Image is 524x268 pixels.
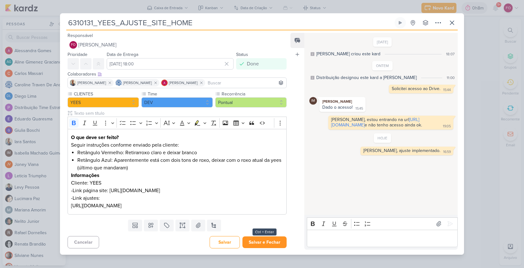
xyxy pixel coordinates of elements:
[123,80,152,86] span: [PERSON_NAME]
[70,80,76,86] img: Iara Santos
[322,105,353,110] div: Dado o acesso!
[141,97,213,107] button: DEV
[71,203,122,209] span: [URL][DOMAIN_NAME]
[392,86,440,91] div: Solicitei acesso ao Drive.
[71,172,99,179] strong: Informações
[316,51,380,57] div: Isabella criou este kard
[161,80,168,86] img: Alessandra Gomes
[321,98,364,105] div: [PERSON_NAME]
[215,97,287,107] button: Pontual
[68,97,139,107] button: YEES
[398,20,403,25] div: Ligar relógio
[236,52,248,57] label: Status
[73,110,287,117] input: Texto sem título
[71,141,283,149] p: Seguir instruções conforme enviado pela cliente:
[247,60,259,68] div: Done
[69,41,77,49] div: Fabio Oliveira
[169,80,198,86] span: [PERSON_NAME]
[78,41,116,49] span: [PERSON_NAME]
[307,230,458,247] div: Editor editing area: main
[309,97,317,105] div: Isabella Machado Guimarães
[447,75,455,81] div: 11:00
[73,91,139,97] label: CLIENTES
[71,43,75,47] p: FO
[316,74,417,81] div: Distribuição designou este kard a Fabio
[77,157,281,171] span: Retângulo Azul: Aparentemente está com dois tons de roxo, deixar com o roxo atual da yees (último...
[68,39,287,51] button: FO [PERSON_NAME]
[331,117,422,128] div: [PERSON_NAME], estou entrando na url e não tenho acesso ainda ok.
[68,33,93,38] label: Responsável
[71,180,101,186] span: Cliente: YEES
[116,80,122,86] img: Caroline Traven De Andrade
[443,149,451,155] div: 16:59
[107,52,138,57] label: Data de Entrega
[210,236,240,248] button: Salvar
[221,91,287,97] label: Recorrência
[446,51,455,57] div: 18:07
[236,58,287,70] button: Done
[253,228,277,235] div: Ctrl + Enter
[77,149,283,156] li: Retângulo Vermelho: Retirar
[71,187,160,194] span: -Link página site: [URL][DOMAIN_NAME]
[68,236,99,248] button: Cancelar
[77,80,106,86] span: [PERSON_NAME]
[363,148,440,153] div: [PERSON_NAME], ajuste implementado.
[206,79,285,87] input: Buscar
[307,217,458,230] div: Editor toolbar
[107,58,234,70] input: Select a date
[331,117,419,128] a: [URL][DOMAIN_NAME]
[68,117,287,129] div: Editor toolbar
[311,76,314,80] div: Este log é visível à todos no kard
[68,52,87,57] label: Prioridade
[443,88,451,93] div: 15:44
[71,134,119,141] strong: O que deve ser feito?
[242,236,287,248] button: Salvar e Fechar
[147,91,213,97] label: Time
[71,195,100,201] span: -Link ajustes:
[68,71,287,77] div: Colaboradores
[140,149,197,156] span: roxo claro e deixar branco
[66,17,393,28] input: Kard Sem Título
[311,52,314,56] div: Este log é visível à todos no kard
[443,124,451,129] div: 19:05
[355,106,363,111] div: 15:45
[311,99,315,103] p: IM
[68,129,287,215] div: Editor editing area: main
